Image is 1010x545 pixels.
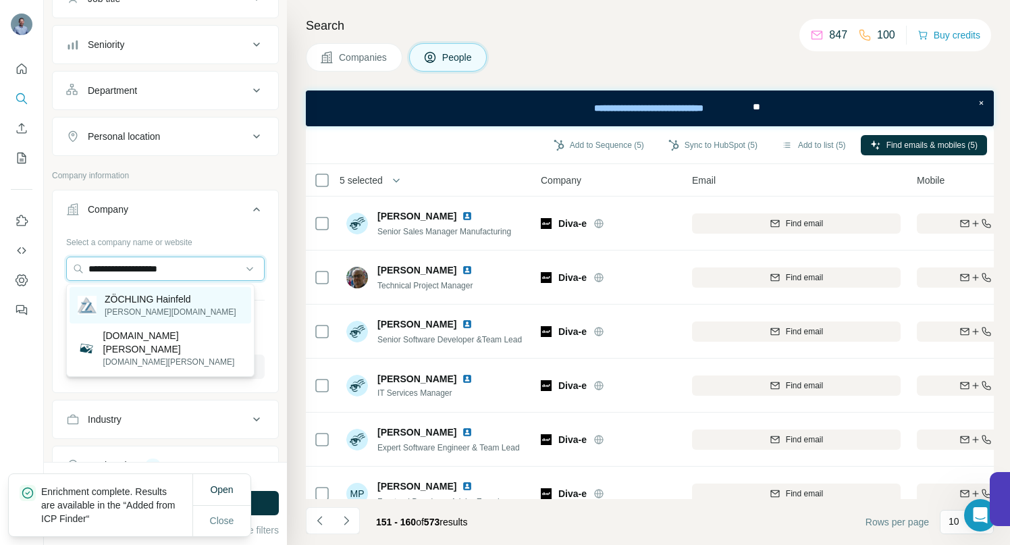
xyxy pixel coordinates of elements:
span: IT Services Manager [377,387,478,399]
button: Find email [692,430,901,450]
button: Department [53,74,278,107]
span: Company [541,174,581,187]
button: Find email [692,375,901,396]
span: Diva-e [558,487,587,500]
button: Enrich CSV [11,116,32,140]
span: 5 selected [340,174,383,187]
button: Quick start [11,57,32,81]
button: Open [201,477,242,502]
span: [PERSON_NAME] [377,209,456,223]
button: Industry [53,403,278,436]
p: [PERSON_NAME][DOMAIN_NAME] [105,306,236,318]
span: [PERSON_NAME] [377,372,456,386]
p: 100 [877,27,895,43]
button: Personal location [53,120,278,153]
img: Avatar [346,213,368,234]
button: Find email [692,484,901,504]
div: Company [88,203,128,216]
button: Find email [692,213,901,234]
span: Find email [786,380,823,392]
span: Diva-e [558,217,587,230]
div: HQ location [88,459,137,472]
span: Close [210,514,234,527]
button: Find emails & mobiles (5) [861,135,987,155]
img: ZÖCHLING Hainfeld [78,296,97,315]
button: Seniority [53,28,278,61]
span: Expert Software Engineer & Team Lead [377,443,520,452]
p: ZÖCHLING Hainfeld [105,292,236,306]
img: Logo of Diva-e [541,326,552,337]
img: Logo of Diva-e [541,488,552,499]
img: Logo of Diva-e [541,434,552,445]
span: Find email [786,434,823,446]
img: Avatar [346,375,368,396]
button: Search [11,86,32,111]
p: [DOMAIN_NAME][PERSON_NAME] [103,329,243,356]
div: Industry [88,413,122,426]
span: Find email [786,271,823,284]
span: Technical Project Manager [377,281,473,290]
div: Seniority [88,38,124,51]
button: Find email [692,321,901,342]
img: LinkedIn logo [462,265,473,276]
span: [PERSON_NAME] [377,317,456,331]
img: Avatar [346,321,368,342]
h4: Search [306,16,994,35]
div: MP [346,483,368,504]
img: LinkedIn logo [462,481,473,492]
span: Mobile [917,174,945,187]
span: Rows per page [866,515,929,529]
button: Add to list (5) [772,135,855,155]
img: LinkedIn logo [462,373,473,384]
span: People [442,51,473,64]
span: 151 - 160 [376,517,416,527]
button: Close [201,509,244,533]
button: Company [53,193,278,231]
span: Open [210,484,233,495]
button: Add to Sequence (5) [544,135,654,155]
div: 9799 search results remaining [111,471,220,483]
button: Find email [692,267,901,288]
img: webdesign-zoechling.at [78,340,95,357]
img: Avatar [346,267,368,288]
img: LinkedIn logo [462,211,473,222]
div: 2 [145,459,161,471]
img: LinkedIn logo [462,319,473,330]
span: Find email [786,488,823,500]
span: [PERSON_NAME] [377,425,456,439]
span: of [416,517,424,527]
div: Select a company name or website [66,231,265,249]
span: results [376,517,467,527]
span: Find emails & mobiles (5) [886,139,978,151]
button: Navigate to next page [333,507,360,534]
span: Senior Software Developer &Team Lead [377,335,522,344]
span: [PERSON_NAME] [377,263,456,277]
span: Diva-e [558,433,587,446]
img: Avatar [11,14,32,35]
button: Feedback [11,298,32,322]
button: Buy credits [918,26,980,45]
img: LinkedIn logo [462,427,473,438]
button: Use Surfe API [11,238,32,263]
div: Personal location [88,130,160,143]
span: Diva-e [558,379,587,392]
img: Avatar [346,429,368,450]
p: [DOMAIN_NAME][PERSON_NAME] [103,356,243,368]
img: Logo of Diva-e [541,380,552,391]
p: Company information [52,170,279,182]
button: Navigate to previous page [306,507,333,534]
button: Dashboard [11,268,32,292]
button: My lists [11,146,32,170]
button: HQ location2 [53,449,278,482]
span: Diva-e [558,325,587,338]
button: Sync to HubSpot (5) [659,135,767,155]
span: Email [692,174,716,187]
span: Senior Sales Manager Manufacturing [377,227,511,236]
span: 573 [424,517,440,527]
p: Enrichment complete. Results are available in the “Added from ICP Finder“ [41,485,192,525]
div: Department [88,84,137,97]
iframe: Intercom live chat [964,499,996,531]
span: Find email [786,326,823,338]
img: Logo of Diva-e [541,218,552,229]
